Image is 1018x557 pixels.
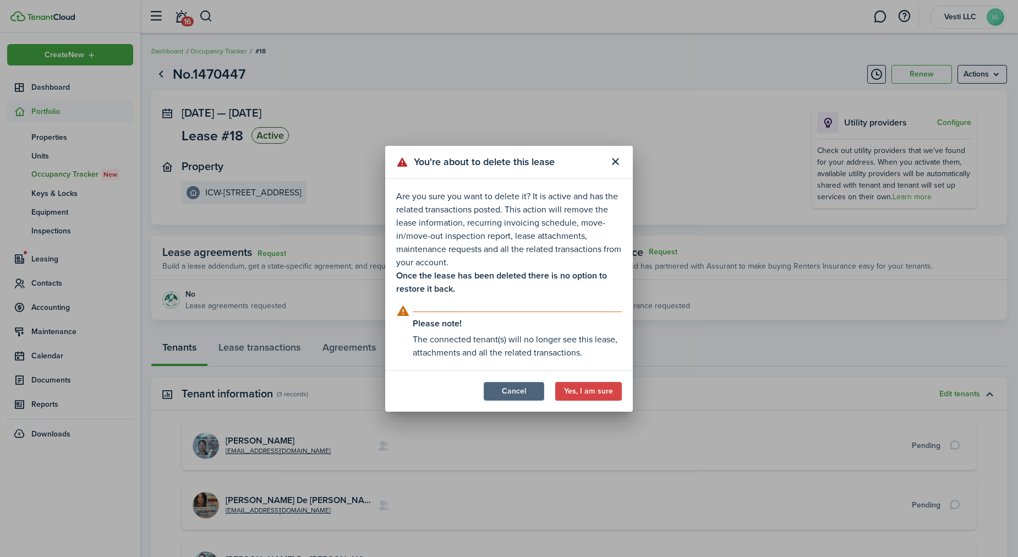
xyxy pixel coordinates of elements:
button: Cancel [484,382,544,401]
button: Close modal [606,152,625,171]
i: outline [396,304,410,318]
p: Are you sure you want to delete it? It is active and has the related transactions posted. This ac... [396,190,622,269]
b: Once the lease has been deleted there is no option to restore it back. [396,269,607,295]
button: Yes, I am sure [555,382,622,401]
span: You're about to delete this lease [414,155,555,170]
explanation-description: The connected tenant(s) will no longer see this lease, attachments and all the related transactions. [413,333,622,359]
explanation-title: Please note! [413,319,622,329]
